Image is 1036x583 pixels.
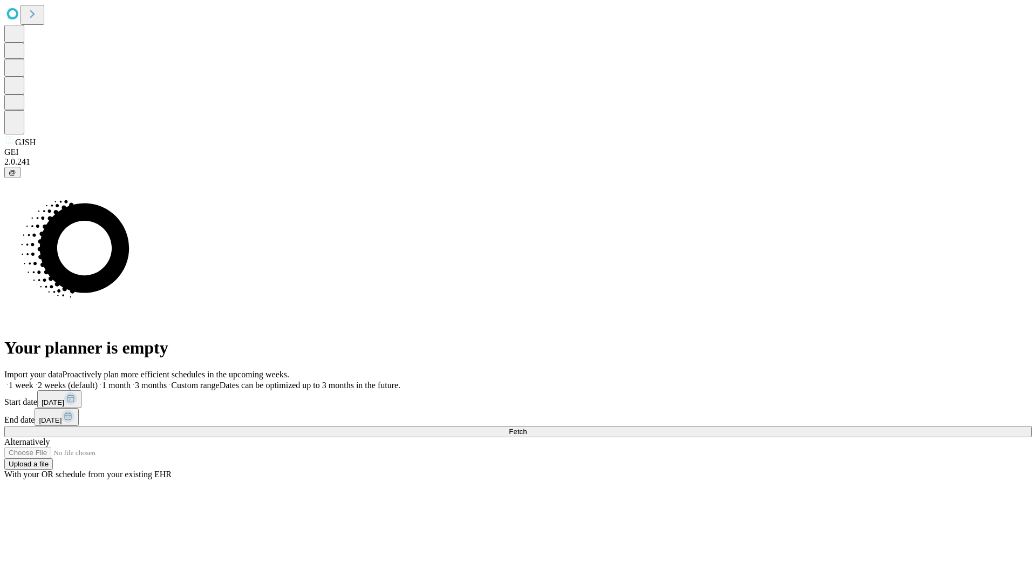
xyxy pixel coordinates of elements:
span: Dates can be optimized up to 3 months in the future. [220,381,400,390]
span: [DATE] [39,416,62,424]
button: [DATE] [35,408,79,426]
div: Start date [4,390,1032,408]
button: @ [4,167,21,178]
div: 2.0.241 [4,157,1032,167]
h1: Your planner is empty [4,338,1032,358]
span: [DATE] [42,398,64,406]
span: @ [9,168,16,177]
span: Fetch [509,428,527,436]
span: Custom range [171,381,219,390]
div: GEI [4,147,1032,157]
span: GJSH [15,138,36,147]
button: Fetch [4,426,1032,437]
span: 1 week [9,381,33,390]
span: 2 weeks (default) [38,381,98,390]
button: Upload a file [4,458,53,470]
button: [DATE] [37,390,81,408]
span: Import your data [4,370,63,379]
span: With your OR schedule from your existing EHR [4,470,172,479]
span: 1 month [102,381,131,390]
span: 3 months [135,381,167,390]
div: End date [4,408,1032,426]
span: Proactively plan more efficient schedules in the upcoming weeks. [63,370,289,379]
span: Alternatively [4,437,50,446]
